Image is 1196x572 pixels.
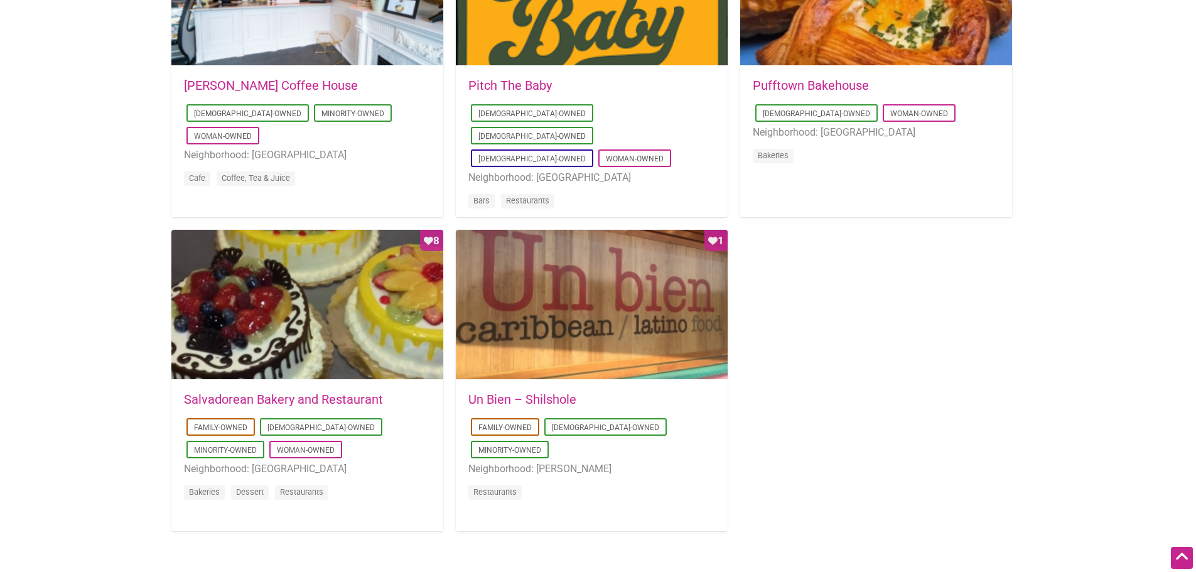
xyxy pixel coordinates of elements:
[606,154,664,163] a: Woman-Owned
[468,170,715,186] li: Neighborhood: [GEOGRAPHIC_DATA]
[478,154,586,163] a: [DEMOGRAPHIC_DATA]-Owned
[1171,547,1193,569] div: Scroll Back to Top
[478,446,541,455] a: Minority-Owned
[552,423,659,432] a: [DEMOGRAPHIC_DATA]-Owned
[184,78,358,93] a: [PERSON_NAME] Coffee House
[468,392,576,407] a: Un Bien – Shilshole
[194,109,301,118] a: [DEMOGRAPHIC_DATA]-Owned
[473,487,517,497] a: Restaurants
[184,147,431,163] li: Neighborhood: [GEOGRAPHIC_DATA]
[473,196,490,205] a: Bars
[189,173,205,183] a: Cafe
[277,446,335,455] a: Woman-Owned
[478,132,586,141] a: [DEMOGRAPHIC_DATA]-Owned
[478,423,532,432] a: Family-Owned
[763,109,870,118] a: [DEMOGRAPHIC_DATA]-Owned
[468,461,715,477] li: Neighborhood: [PERSON_NAME]
[236,487,264,497] a: Dessert
[753,78,869,93] a: Pufftown Bakehouse
[267,423,375,432] a: [DEMOGRAPHIC_DATA]-Owned
[753,124,999,141] li: Neighborhood: [GEOGRAPHIC_DATA]
[194,446,257,455] a: Minority-Owned
[506,196,549,205] a: Restaurants
[280,487,323,497] a: Restaurants
[468,78,552,93] a: Pitch The Baby
[321,109,384,118] a: Minority-Owned
[184,392,383,407] a: Salvadorean Bakery and Restaurant
[758,151,789,160] a: Bakeries
[890,109,948,118] a: Woman-Owned
[194,423,247,432] a: Family-Owned
[184,461,431,477] li: Neighborhood: [GEOGRAPHIC_DATA]
[194,132,252,141] a: Woman-Owned
[189,487,220,497] a: Bakeries
[478,109,586,118] a: [DEMOGRAPHIC_DATA]-Owned
[222,173,290,183] a: Coffee, Tea & Juice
